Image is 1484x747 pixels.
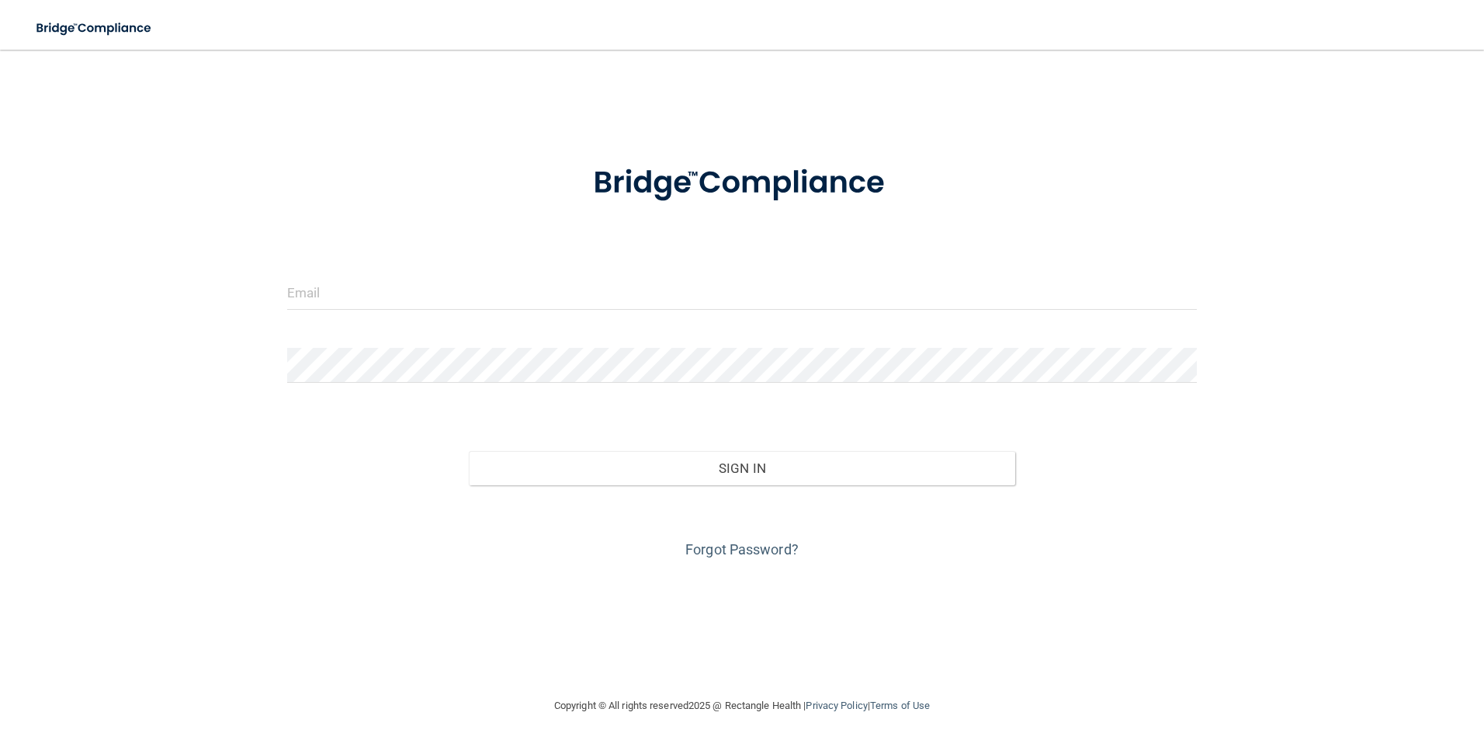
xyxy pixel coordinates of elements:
input: Email [287,275,1198,310]
button: Sign In [469,451,1015,485]
a: Privacy Policy [806,700,867,711]
img: bridge_compliance_login_screen.278c3ca4.svg [23,12,166,44]
div: Copyright © All rights reserved 2025 @ Rectangle Health | | [459,681,1025,731]
a: Terms of Use [870,700,930,711]
a: Forgot Password? [685,541,799,558]
img: bridge_compliance_login_screen.278c3ca4.svg [561,143,923,224]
